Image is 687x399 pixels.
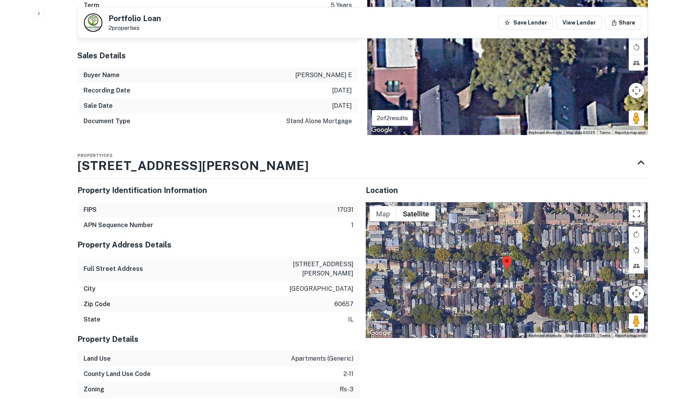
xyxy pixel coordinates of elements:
span: Property 1 of 2 [77,153,112,158]
p: 60657 [334,300,353,309]
p: [STREET_ADDRESS][PERSON_NAME] [284,260,353,278]
p: [GEOGRAPHIC_DATA] [289,284,353,293]
button: Drag Pegman onto the map to open Street View [629,313,644,329]
button: Rotate map counterclockwise [629,242,644,258]
p: il [348,315,353,324]
button: Save Lender [498,16,553,30]
h5: Location [366,185,648,196]
h6: Land Use [84,354,111,363]
h6: FIPS [84,205,97,214]
button: Keyboard shortcuts [529,333,562,338]
iframe: Chat Widget [649,338,687,374]
a: Open this area in Google Maps (opens a new window) [368,328,393,338]
p: [DATE] [332,101,352,110]
p: [PERSON_NAME] e [295,71,352,80]
h5: Sales Details [77,50,358,61]
h6: Term [84,1,99,10]
a: Terms (opens in new tab) [600,333,610,338]
h3: [STREET_ADDRESS][PERSON_NAME] [77,157,309,175]
p: 17031 [337,205,353,214]
button: Map camera controls [629,83,644,98]
button: Tilt map [629,55,644,71]
button: Rotate map clockwise [629,227,644,242]
button: Tilt map [629,258,644,274]
h6: County Land Use Code [84,369,151,379]
p: 2-11 [343,369,353,379]
button: Keyboard shortcuts [529,130,562,135]
button: Share [605,16,641,30]
h5: Property Details [77,333,360,345]
p: 2 properties [108,25,161,31]
p: apartments (generic) [291,354,353,363]
button: Map camera controls [629,286,644,301]
span: Map data ©2025 [566,130,595,135]
button: Toggle fullscreen view [629,206,644,221]
h6: State [84,315,100,324]
a: Terms (opens in new tab) [600,130,610,135]
button: Drag Pegman onto the map to open Street View [629,110,644,126]
h6: Buyer Name [84,71,120,80]
h6: APN Sequence Number [84,221,153,230]
h6: Zoning [84,385,104,394]
h6: Zip Code [84,300,110,309]
p: [DATE] [332,86,352,95]
p: 1 [351,221,353,230]
p: rs-3 [340,385,353,394]
a: Report a map error [615,333,646,338]
p: stand alone mortgage [286,117,352,126]
h6: Recording Date [84,86,130,95]
a: Open this area in Google Maps (opens a new window) [369,125,394,135]
span: Map data ©2025 [566,333,595,338]
h5: Portfolio Loan [108,15,161,22]
h5: Property Identification Information [77,185,360,196]
h6: Sale Date [84,101,113,110]
a: Report a map error [615,130,646,135]
p: 5 years [331,1,352,10]
button: Show street map [370,206,396,221]
p: 2 of 2 results [377,114,408,123]
img: Google [368,328,393,338]
h6: Document Type [84,117,130,126]
div: Property1of2[STREET_ADDRESS][PERSON_NAME] [77,147,648,178]
button: Rotate map counterclockwise [629,40,644,55]
img: Google [369,125,394,135]
a: View Lender [556,16,602,30]
button: Show satellite imagery [396,206,436,221]
h5: Property Address Details [77,239,360,251]
h6: Full Street Address [84,264,143,274]
h6: City [84,284,95,293]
